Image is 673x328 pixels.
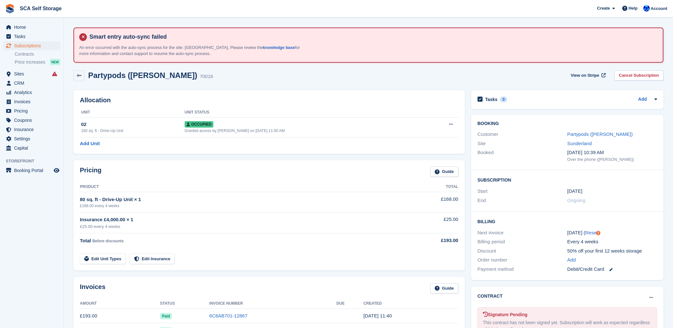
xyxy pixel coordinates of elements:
span: Help [629,5,638,12]
a: Guide [430,167,458,177]
div: Billing period [478,238,567,246]
a: Contracts [15,51,60,57]
div: Discount [478,247,567,255]
a: Preview store [53,167,60,174]
span: Paid [160,313,172,319]
div: £193.00 [400,237,458,244]
span: CRM [14,79,52,88]
h2: Invoices [80,283,105,294]
th: Amount [80,299,160,309]
span: Total [80,238,91,243]
div: Payment method [478,266,567,273]
th: Due [336,299,363,309]
h2: Tasks [485,97,498,102]
th: Product [80,182,400,192]
td: £168.00 [400,192,458,212]
h2: Pricing [80,167,102,177]
div: Over the phone ([PERSON_NAME]) [567,156,657,163]
span: View on Stripe [571,72,599,79]
span: Booking Portal [14,166,52,175]
div: 50% off your first 12 weeks storage [567,247,657,255]
div: Insurance £4,000.00 × 1 [80,216,400,223]
div: 80 sq. ft - Drive-Up Unit × 1 [80,196,400,203]
span: Capital [14,144,52,152]
div: £25.00 every 4 weeks [80,223,400,230]
span: Tasks [14,32,52,41]
div: 70016 [200,73,213,80]
a: menu [3,144,60,152]
a: menu [3,88,60,97]
a: SCA Self Storage [17,3,64,14]
a: Add [567,256,576,264]
span: Ongoing [567,198,585,203]
h2: Allocation [80,97,458,104]
h4: Smart entry auto-sync failed [87,33,658,41]
time: 2025-01-25 01:00:00 UTC [567,188,582,195]
span: Occupied [185,121,213,128]
td: £25.00 [400,212,458,233]
a: menu [3,32,60,41]
th: Created [363,299,458,309]
a: knowledge base [263,45,295,50]
a: menu [3,79,60,88]
td: £193.00 [80,309,160,323]
div: Start [478,188,567,195]
div: Next invoice [478,229,567,237]
span: Invoices [14,97,52,106]
div: Debit/Credit Card [567,266,657,273]
a: Edit Unit Types [80,254,126,264]
span: Subscriptions [14,41,52,50]
a: menu [3,23,60,32]
a: View on Stripe [568,70,607,81]
span: Pricing [14,106,52,115]
h2: Billing [478,218,657,224]
div: Tooltip anchor [595,230,601,236]
div: 0 [500,97,507,102]
a: menu [3,41,60,50]
i: Smart entry sync failures have occurred [52,71,57,76]
a: menu [3,116,60,125]
h2: Contract [478,293,503,300]
h2: Booking [478,121,657,126]
div: Order number [478,256,567,264]
span: Account [651,5,667,12]
span: Create [597,5,610,12]
div: 160 sq. ft - Drive-Up Unit [81,128,185,134]
a: Reset [585,230,598,235]
span: Coupons [14,116,52,125]
a: menu [3,125,60,134]
img: Kelly Neesham [643,5,650,12]
span: Analytics [14,88,52,97]
div: Granted access by [PERSON_NAME] on [DATE] 11:00 AM [185,128,426,134]
a: Add Unit [80,140,100,147]
h2: Partypods ([PERSON_NAME]) [88,71,197,80]
span: Storefront [6,158,64,164]
div: 02 [81,121,185,128]
a: menu [3,166,60,175]
a: Cancel Subscription [614,70,663,81]
div: Booked [478,149,567,162]
a: 6C6AB701-12867 [209,313,247,318]
a: Price increases NEW [15,59,60,66]
a: menu [3,69,60,78]
span: Settings [14,134,52,143]
div: Every 4 weeks [567,238,657,246]
div: Signature Pending [483,311,652,318]
h2: Subscription [478,176,657,183]
a: Guide [430,283,458,294]
a: menu [3,97,60,106]
span: Price increases [15,59,45,65]
div: NEW [50,59,60,65]
p: An error occurred with the auto-sync process for the site: [GEOGRAPHIC_DATA]. Please review the f... [79,44,303,57]
th: Unit [80,107,185,118]
a: menu [3,134,60,143]
span: Insurance [14,125,52,134]
span: Before discounts [92,239,124,243]
img: stora-icon-8386f47178a22dfd0bd8f6a31ec36ba5ce8667c1dd55bd0f319d3a0aa187defe.svg [5,4,15,13]
span: Home [14,23,52,32]
span: Sites [14,69,52,78]
a: Partypods ([PERSON_NAME]) [567,131,633,137]
div: £168.00 every 4 weeks [80,203,400,209]
th: Total [400,182,458,192]
div: Site [478,140,567,147]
